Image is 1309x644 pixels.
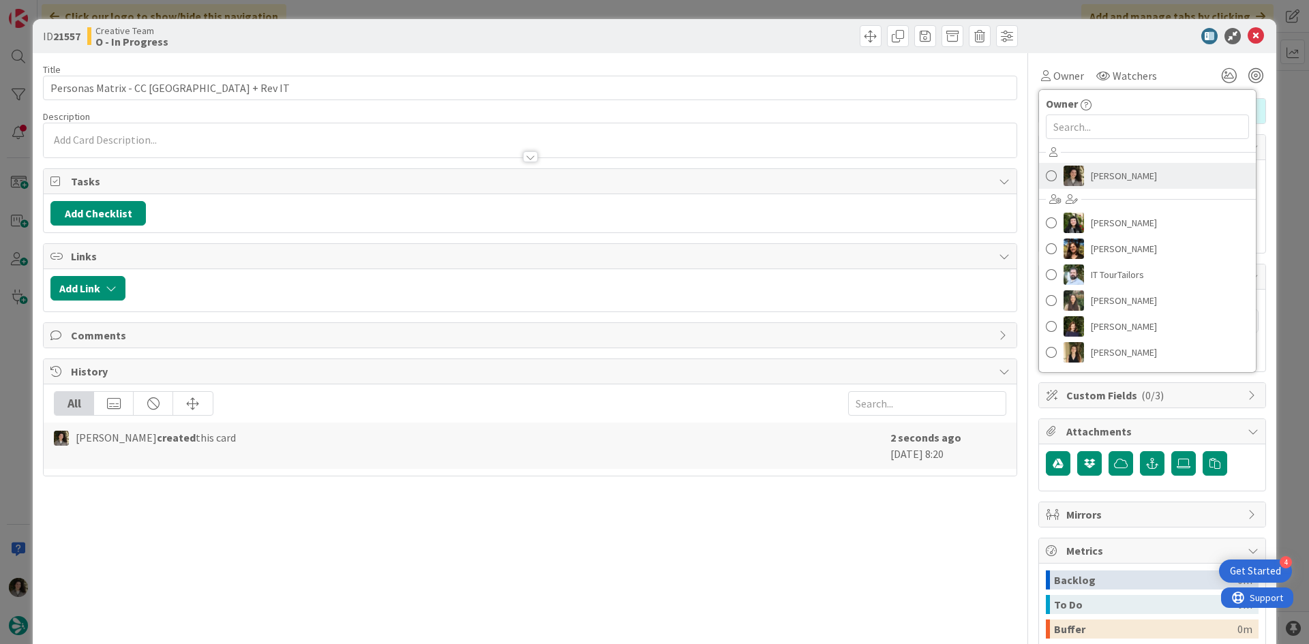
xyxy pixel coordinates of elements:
a: MC[PERSON_NAME] [1039,313,1256,339]
a: BC[PERSON_NAME] [1039,210,1256,236]
div: 0m [1237,619,1252,639]
span: Mirrors [1066,506,1241,523]
span: Attachments [1066,423,1241,440]
b: O - In Progress [95,36,168,47]
img: SP [1064,342,1084,363]
span: Owner [1053,67,1084,84]
span: Watchers [1113,67,1157,84]
b: 2 seconds ago [890,431,961,444]
span: ( 0/3 ) [1141,388,1164,402]
span: Creative Team [95,25,168,36]
span: Owner [1046,95,1078,112]
span: [PERSON_NAME] [1091,166,1157,186]
a: DR[PERSON_NAME] [1039,236,1256,262]
span: Comments [71,327,992,343]
button: Add Link [50,276,125,301]
span: Description [43,110,90,123]
span: History [71,363,992,380]
span: Custom Fields [1066,387,1241,403]
span: [PERSON_NAME] [1091,316,1157,337]
img: MC [1064,316,1084,337]
button: Add Checklist [50,201,146,226]
div: To Do [1054,595,1237,614]
div: All [55,392,94,415]
input: Search... [848,391,1006,416]
span: [PERSON_NAME] [1091,239,1157,259]
div: [DATE] 8:20 [890,429,1006,462]
label: Title [43,63,61,76]
div: Open Get Started checklist, remaining modules: 4 [1219,559,1292,583]
span: [PERSON_NAME] [1091,213,1157,233]
span: IT TourTailors [1091,264,1144,285]
img: BC [1064,213,1084,233]
span: Metrics [1066,542,1241,559]
div: Buffer [1054,619,1237,639]
img: IG [1064,290,1084,311]
div: Backlog [1054,570,1237,589]
div: 4 [1280,556,1292,568]
span: Tasks [71,173,992,189]
span: ID [43,28,80,44]
img: MS [54,431,69,446]
img: DR [1064,239,1084,259]
b: 21557 [53,29,80,43]
span: [PERSON_NAME] this card [76,429,236,446]
div: Get Started [1230,564,1281,578]
input: Search... [1046,114,1249,139]
a: SP[PERSON_NAME] [1039,339,1256,365]
a: MS[PERSON_NAME] [1039,163,1256,189]
span: Support [29,2,62,18]
img: IT [1064,264,1084,285]
a: ITIT TourTailors [1039,262,1256,288]
span: [PERSON_NAME] [1091,342,1157,363]
span: Links [71,248,992,264]
input: type card name here... [43,76,1017,100]
b: created [157,431,196,444]
img: MS [1064,166,1084,186]
a: IG[PERSON_NAME] [1039,288,1256,313]
span: [PERSON_NAME] [1091,290,1157,311]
